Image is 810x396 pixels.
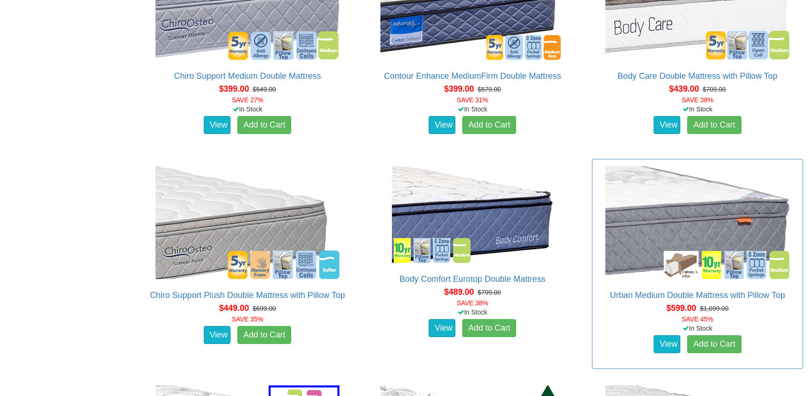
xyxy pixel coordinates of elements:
[654,116,680,134] a: View
[232,315,263,323] font: SAVE 35%
[174,71,321,81] a: Chiro Support Medium Double Mattress
[204,326,230,344] a: View
[666,303,696,313] span: $599.00
[253,86,276,93] del: $549.00
[365,308,580,317] div: In Stock
[204,116,230,134] a: View
[462,319,516,338] a: Add to Cart
[150,291,345,300] a: Chiro Support Plush Double Mattress with Pillow Top
[444,84,474,93] span: $399.00
[457,96,488,104] font: SAVE 31%
[590,105,805,114] div: In Stock
[477,289,501,296] del: $799.00
[365,105,580,114] div: In Stock
[429,116,455,134] a: View
[603,164,792,281] img: Urban Medium Double Mattress with Pillow Top
[457,299,488,307] font: SAVE 38%
[429,319,455,338] a: View
[140,105,355,114] div: In Stock
[219,84,249,93] span: $399.00
[253,305,276,312] del: $699.00
[462,116,516,134] a: Add to Cart
[237,326,291,344] a: Add to Cart
[687,116,741,134] a: Add to Cart
[384,71,561,81] a: Contour Enhance MediumFirm Double Mattress
[618,71,777,81] a: Body Care Double Mattress with Pillow Top
[654,335,680,354] a: View
[703,86,726,93] del: $709.00
[682,315,713,323] font: SAVE 45%
[390,164,555,265] img: Body Comfort Eurotop Double Mattress
[153,164,342,281] img: Chiro Support Plush Double Mattress with Pillow Top
[700,305,729,312] del: $1,099.00
[219,303,249,313] span: $449.00
[610,291,785,300] a: Urban Medium Double Mattress with Pillow Top
[477,86,501,93] del: $579.00
[590,324,805,333] div: In Stock
[444,287,474,297] span: $489.00
[237,116,291,134] a: Add to Cart
[669,84,699,93] span: $439.00
[687,335,741,354] a: Add to Cart
[400,274,546,284] a: Body Comfort Eurotop Double Mattress
[232,96,263,104] font: SAVE 27%
[682,96,713,104] font: SAVE 38%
